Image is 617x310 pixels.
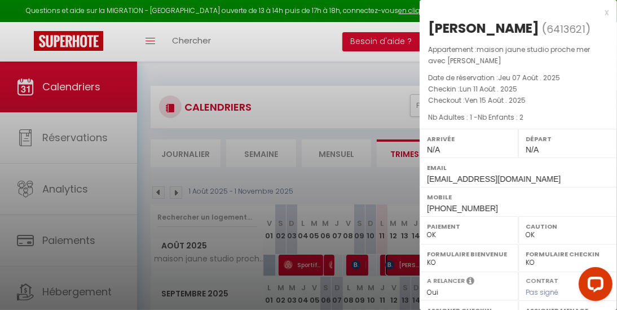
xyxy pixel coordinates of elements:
span: Nb Adultes : 1 - [428,112,523,122]
div: [PERSON_NAME] [428,19,539,37]
span: Nb Enfants : 2 [478,112,523,122]
span: 6413621 [547,22,585,36]
label: Formulaire Bienvenue [427,248,511,260]
div: x [420,6,609,19]
p: Checkin : [428,84,609,95]
label: Paiement [427,221,511,232]
p: Date de réservation : [428,72,609,84]
p: Appartement : [428,44,609,67]
iframe: LiveChat chat widget [570,263,617,310]
span: Ven 15 Août . 2025 [465,95,526,105]
label: Mobile [427,191,610,203]
label: Départ [526,133,610,145]
label: Contrat [526,276,558,283]
span: N/A [526,145,539,154]
span: [EMAIL_ADDRESS][DOMAIN_NAME] [427,174,561,184]
span: Jeu 07 Août . 2025 [498,73,560,82]
span: Lun 11 Août . 2025 [460,84,517,94]
span: N/A [427,145,440,154]
label: Caution [526,221,610,232]
i: Sélectionner OUI si vous souhaiter envoyer les séquences de messages post-checkout [466,276,474,289]
span: maison jaune studio proche mer avec [PERSON_NAME] [428,45,590,66]
span: [PHONE_NUMBER] [427,204,498,213]
span: ( ) [542,21,590,37]
label: Email [427,162,610,173]
label: Arrivée [427,133,511,145]
p: Checkout : [428,95,609,106]
span: Pas signé [526,287,558,297]
label: A relancer [427,276,465,286]
label: Formulaire Checkin [526,248,610,260]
